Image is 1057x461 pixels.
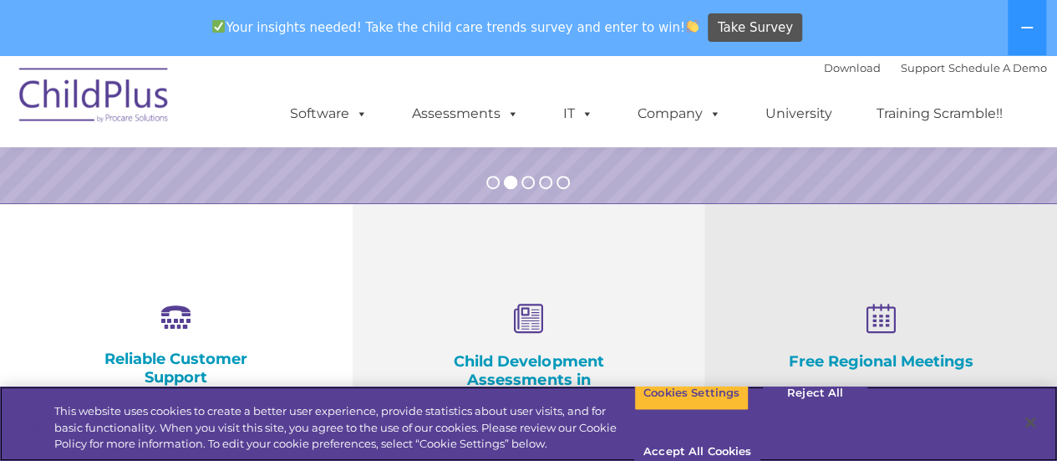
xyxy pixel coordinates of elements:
img: ChildPlus by Procare Solutions [11,56,178,140]
font: | [824,61,1047,74]
button: Close [1012,404,1049,441]
img: 👏 [686,20,699,33]
span: Phone number [232,179,303,192]
a: Assessments [395,97,536,131]
a: Schedule A Demo [948,61,1047,74]
a: University [749,97,849,131]
h4: Child Development Assessments in ChildPlus [436,352,622,407]
a: Take Survey [708,13,802,43]
a: Download [824,61,881,74]
span: Take Survey [718,13,793,43]
button: Reject All [763,376,867,411]
a: Company [621,97,738,131]
a: Training Scramble!! [860,97,1019,131]
a: IT [546,97,610,131]
h4: Reliable Customer Support [84,350,269,387]
span: Last name [232,110,283,123]
h4: Free Regional Meetings [788,352,973,371]
a: Software [273,97,384,131]
span: Your insights needed! Take the child care trends survey and enter to win! [206,11,706,44]
a: Support [901,61,945,74]
button: Cookies Settings [634,376,749,411]
div: This website uses cookies to create a better user experience, provide statistics about user visit... [54,403,634,453]
img: ✅ [212,20,225,33]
